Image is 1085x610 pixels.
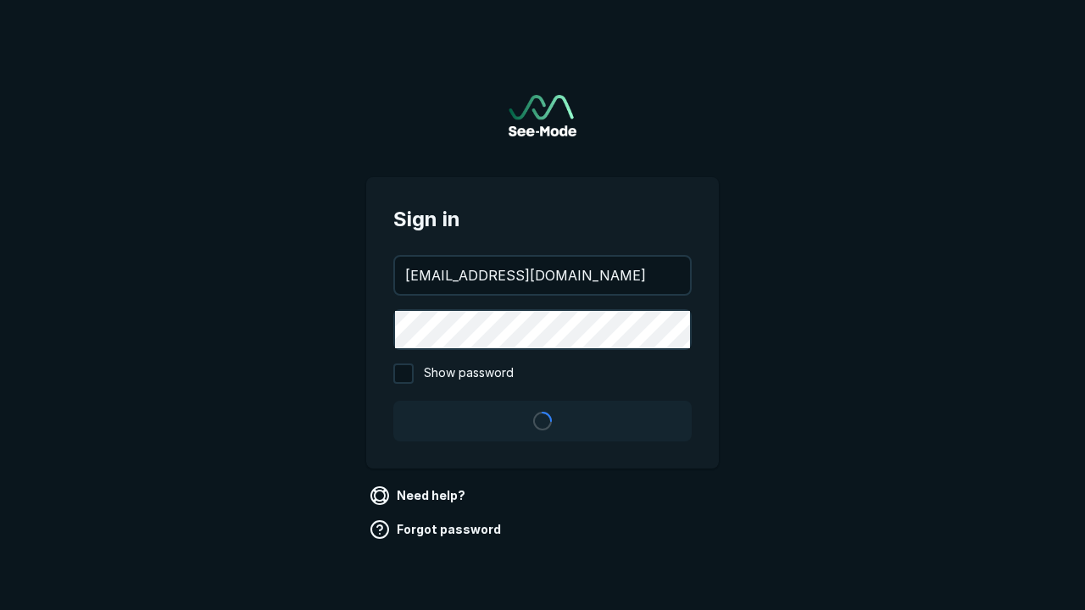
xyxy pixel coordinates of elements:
input: your@email.com [395,257,690,294]
a: Need help? [366,482,472,509]
a: Go to sign in [509,95,576,136]
img: See-Mode Logo [509,95,576,136]
span: Show password [424,363,514,384]
span: Sign in [393,204,692,235]
a: Forgot password [366,516,508,543]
